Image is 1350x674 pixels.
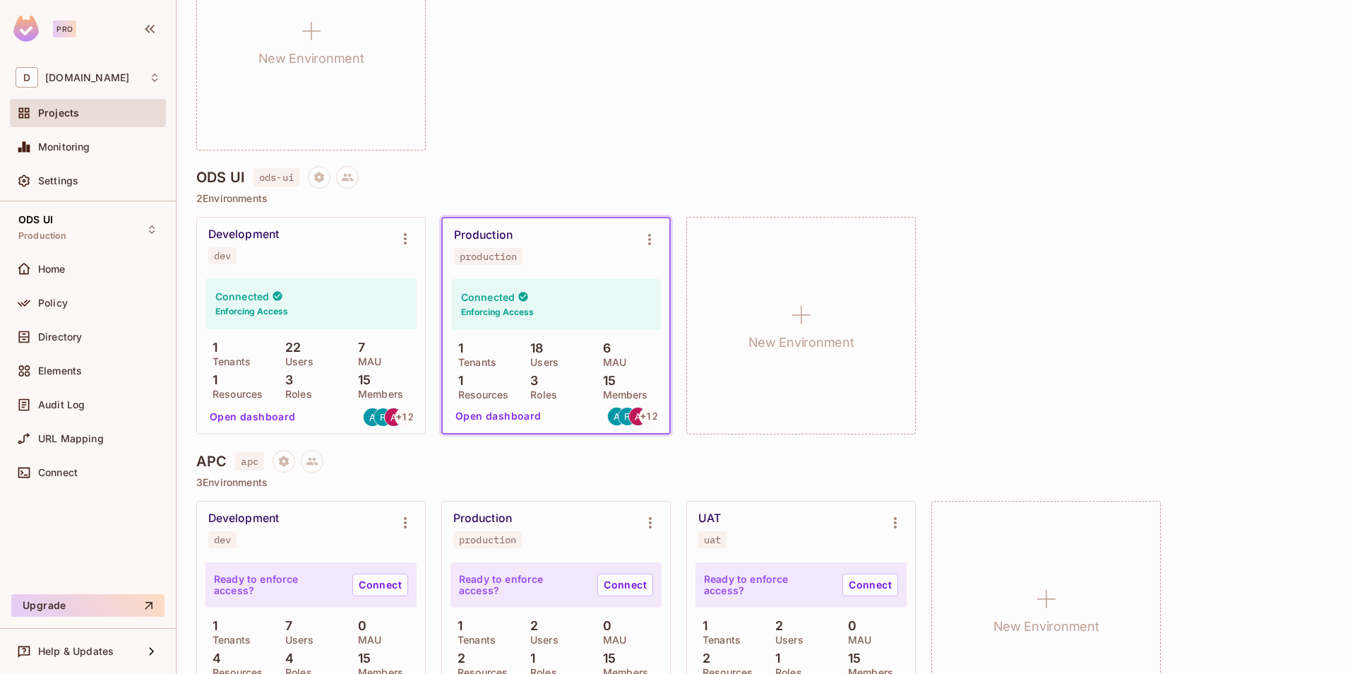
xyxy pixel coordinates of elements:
div: Development [208,227,279,242]
p: Users [278,634,313,646]
p: MAU [596,634,626,646]
span: ODS UI [18,214,53,225]
p: 1 [450,619,462,633]
span: URL Mapping [38,433,104,444]
p: Tenants [451,357,496,368]
button: Environment settings [391,509,419,537]
p: Users [768,634,804,646]
span: Monitoring [38,141,90,153]
h6: Enforcing Access [461,306,534,319]
p: 6 [596,341,611,355]
p: 1 [523,651,535,666]
button: Environment settings [636,509,664,537]
p: Users [523,357,558,368]
p: Tenants [205,356,251,367]
span: Connect [38,467,78,478]
p: 18 [523,341,543,355]
img: aames@deacero.com [608,408,626,425]
p: 4 [205,651,221,666]
p: 7 [351,341,365,355]
a: Connect [352,574,408,596]
div: Pro [53,20,76,37]
p: Users [523,634,558,646]
span: Production [18,230,67,242]
h1: New Environment [258,48,364,69]
p: 1 [205,373,217,387]
p: 7 [278,619,292,633]
div: uat [704,534,721,545]
img: antdia@deacero.com [629,408,647,425]
span: D [16,67,38,88]
p: 0 [351,619,366,633]
img: rmacotela@deacero.com [619,408,636,425]
p: 1 [205,341,217,355]
p: 1 [695,619,707,633]
p: 3 [278,373,293,387]
span: Project settings [308,173,330,187]
span: ods-ui [253,168,299,187]
button: Open dashboard [450,405,547,427]
div: dev [214,250,231,261]
p: Users [278,356,313,367]
h4: Connected [215,290,269,303]
div: dev [214,534,231,545]
button: Environment settings [881,509,909,537]
div: Development [208,512,279,526]
p: 4 [278,651,294,666]
p: 2 [523,619,538,633]
h4: APC [196,453,227,470]
p: 2 [695,651,710,666]
p: Members [351,389,403,400]
img: rmacotela@deacero.com [374,408,392,426]
p: MAU [351,634,381,646]
p: 0 [596,619,611,633]
p: 0 [841,619,856,633]
p: MAU [596,357,626,368]
p: 2 Environments [196,193,1330,204]
img: aames@deacero.com [364,408,381,426]
div: production [460,251,517,262]
p: 1 [451,341,463,355]
span: + 12 [640,411,657,421]
p: 15 [351,373,371,387]
span: apc [235,452,263,471]
h1: New Environment [993,616,1099,637]
p: Resources [205,389,263,400]
span: Project settings [273,457,295,471]
img: antdia@deacero.com [385,408,402,426]
p: MAU [841,634,871,646]
button: Environment settings [635,225,664,254]
div: Production [454,228,513,242]
div: UAT [698,512,721,526]
p: 15 [351,651,371,666]
div: production [459,534,516,545]
p: 3 [523,374,538,388]
p: Tenants [695,634,741,646]
a: Connect [597,574,653,596]
span: + 12 [396,412,413,422]
img: SReyMgAAAABJRU5ErkJggg== [13,16,39,42]
span: Help & Updates [38,646,114,657]
p: 22 [278,341,301,355]
button: Upgrade [11,594,165,617]
span: Settings [38,175,78,187]
p: Tenants [205,634,251,646]
p: 15 [596,651,616,666]
p: Ready to enforce access? [459,574,586,596]
p: 3 Environments [196,477,1330,488]
span: Home [38,264,66,275]
a: Connect [842,574,898,596]
p: 1 [205,619,217,633]
button: Environment settings [391,225,419,253]
h4: ODS UI [196,169,245,186]
p: Tenants [450,634,496,646]
h4: Connected [461,290,515,304]
p: Members [596,389,648,401]
p: Roles [278,389,312,400]
span: Audit Log [38,399,85,410]
h6: Enforcing Access [215,305,288,318]
p: 15 [596,374,616,388]
p: 15 [841,651,861,666]
span: Policy [38,297,68,309]
span: Workspace: deacero.com [45,72,129,83]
